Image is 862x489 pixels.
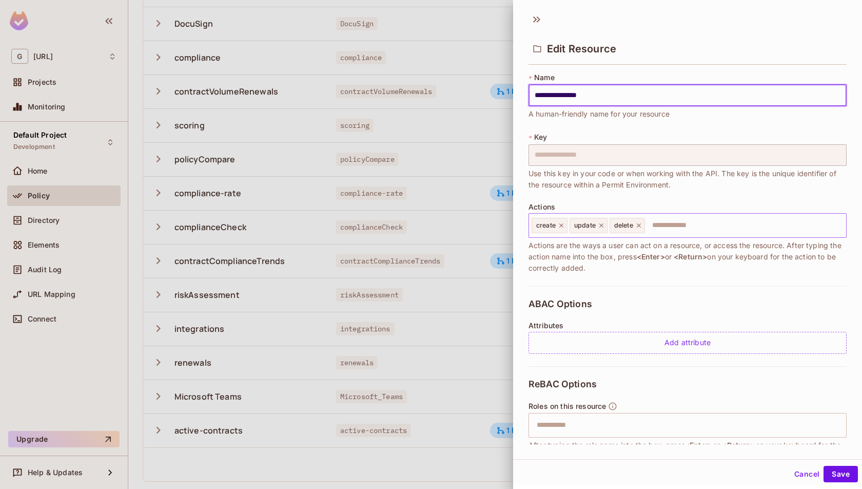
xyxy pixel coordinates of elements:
[790,466,824,482] button: Cancel
[674,252,707,261] span: <Return>
[610,218,645,233] div: delete
[570,218,608,233] div: update
[528,240,847,274] span: Actions are the ways a user can act on a resource, or access the resource. After typing the actio...
[528,402,606,410] span: Roles on this resource
[685,441,713,449] span: <Enter>
[528,332,847,354] div: Add attribute
[528,168,847,191] span: Use this key in your code or when working with the API. The key is the unique identifier of the r...
[534,73,555,82] span: Name
[532,218,567,233] div: create
[637,252,665,261] span: <Enter>
[574,221,596,230] span: update
[528,108,670,120] span: A human-friendly name for your resource
[528,322,564,330] span: Attributes
[534,133,547,141] span: Key
[528,203,555,211] span: Actions
[547,43,616,55] span: Edit Resource
[722,441,755,449] span: <Return>
[528,299,592,309] span: ABAC Options
[528,379,597,389] span: ReBAC Options
[536,221,556,230] span: create
[824,466,858,482] button: Save
[528,440,847,462] span: After typing the role name into the box, press or on your keyboard for the role to be correctly a...
[614,221,633,230] span: delete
